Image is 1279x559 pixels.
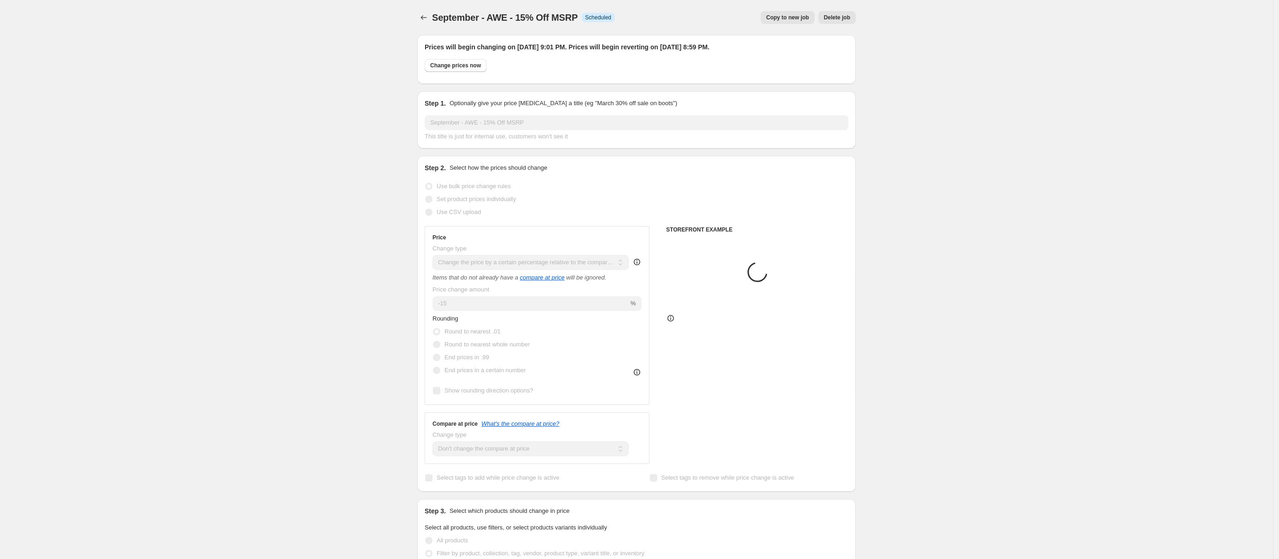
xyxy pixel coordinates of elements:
span: Price change amount [432,286,489,293]
span: Copy to new job [766,14,809,21]
h3: Price [432,234,446,241]
span: Delete job [824,14,850,21]
h6: STOREFRONT EXAMPLE [666,226,848,233]
span: Use CSV upload [437,208,481,215]
span: Select tags to remove while price change is active [661,474,794,481]
button: What's the compare at price? [481,420,559,427]
span: Change type [432,245,467,252]
input: -20 [432,296,629,311]
i: will be ignored. [566,274,606,281]
span: Use bulk price change rules [437,183,510,190]
button: Price change jobs [417,11,430,24]
h3: Compare at price [432,420,478,428]
span: Round to nearest whole number [444,341,530,348]
span: Round to nearest .01 [444,328,500,335]
span: September - AWE - 15% Off MSRP [432,12,578,23]
p: Optionally give your price [MEDICAL_DATA] a title (eg "March 30% off sale on boots") [450,99,677,108]
h2: Step 3. [425,506,446,516]
span: Select tags to add while price change is active [437,474,559,481]
p: Select which products should change in price [450,506,570,516]
span: This title is just for internal use, customers won't see it [425,133,568,140]
i: Items that do not already have a [432,274,518,281]
span: All products [437,537,468,544]
button: Copy to new job [761,11,815,24]
button: Delete job [818,11,856,24]
span: Show rounding direction options? [444,387,533,394]
span: Select all products, use filters, or select products variants individually [425,524,607,531]
div: help [632,257,642,267]
span: Scheduled [585,14,612,21]
span: End prices in .99 [444,354,489,361]
h2: Prices will begin changing on [DATE] 9:01 PM. Prices will begin reverting on [DATE] 8:59 PM. [425,42,848,52]
span: End prices in a certain number [444,367,526,374]
h2: Step 1. [425,99,446,108]
p: Select how the prices should change [450,163,547,172]
button: Change prices now [425,59,486,72]
span: Rounding [432,315,458,322]
span: Set product prices individually [437,196,516,202]
span: % [630,300,636,307]
h2: Step 2. [425,163,446,172]
span: Change type [432,431,467,438]
span: Filter by product, collection, tag, vendor, product type, variant title, or inventory [437,550,644,557]
span: Change prices now [430,62,481,69]
button: compare at price [520,274,564,281]
input: 30% off holiday sale [425,115,848,130]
